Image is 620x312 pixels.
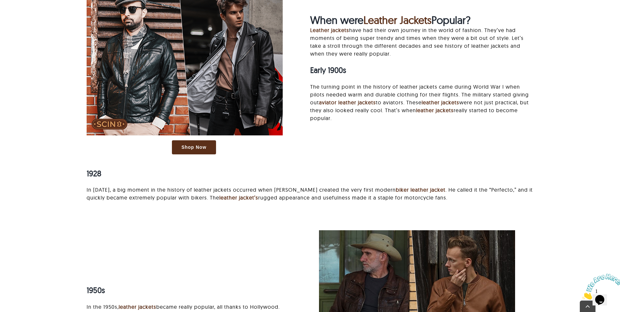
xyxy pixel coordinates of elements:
p: The turning point in the history of leather jackets came during World War I when pilots needed wa... [310,83,533,122]
a: Leather Jackets [363,13,431,26]
a: leather jacket’s [219,194,258,201]
img: Chat attention grabber [3,3,43,28]
strong: 1950s [87,285,105,295]
a: leather jackets [119,303,156,310]
a: leather jackets [422,99,459,106]
a: Shop Now [172,140,216,154]
a: aviator leather jackets [319,99,376,106]
p: In [DATE], a big moment in the history of leather jackets occurred when [PERSON_NAME] created the... [87,186,533,201]
strong: 1928 [87,168,101,178]
span: Shop Now [181,145,206,150]
a: biker leather jacket [396,186,445,193]
a: leather jackets [416,107,454,113]
span: 1 [3,3,5,8]
p: have had their own journey in the world of fashion. They’ve had moments of being super trendy and... [310,26,533,58]
strong: Early 1900s [310,65,346,75]
iframe: chat widget [579,271,620,302]
a: Leather jackets [310,27,349,33]
strong: When were Popular? [310,13,471,26]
